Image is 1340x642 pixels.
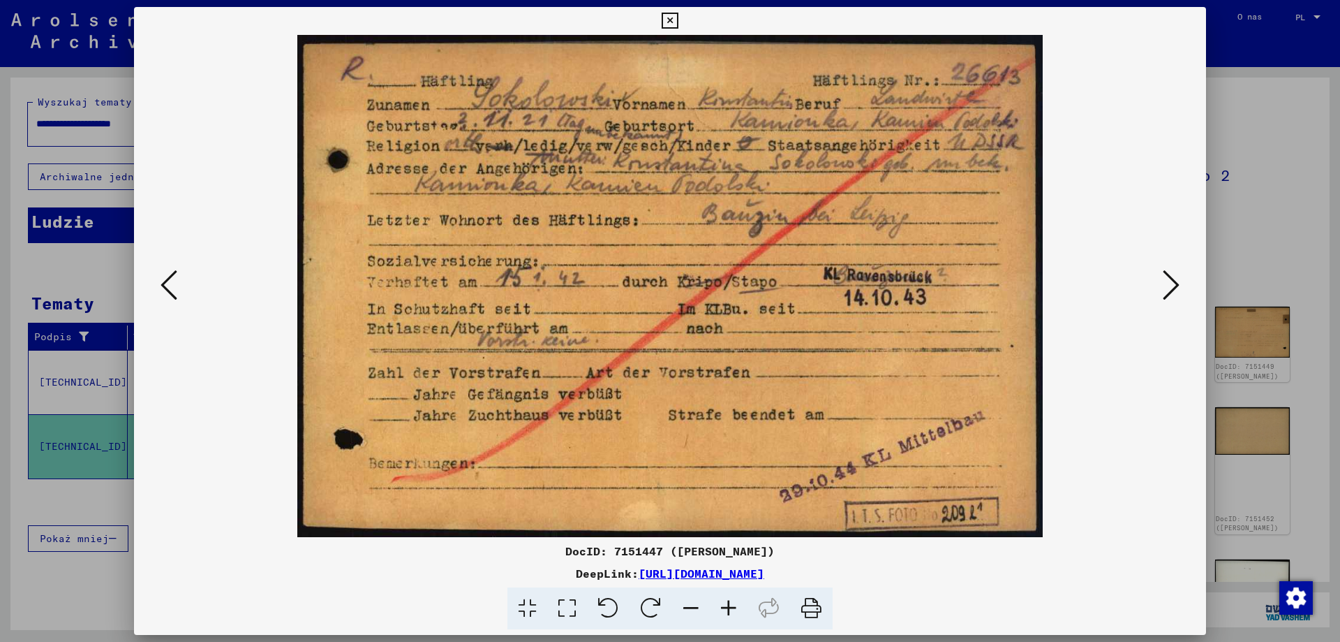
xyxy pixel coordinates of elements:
[1279,581,1312,614] div: Zmiana zgody
[181,35,1159,537] img: 001.jpg
[639,567,764,581] a: [URL][DOMAIN_NAME]
[576,567,639,581] font: DeepLink:
[565,544,775,558] font: DocID: 7151447 ([PERSON_NAME])
[1279,581,1313,615] img: Zmiana zgody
